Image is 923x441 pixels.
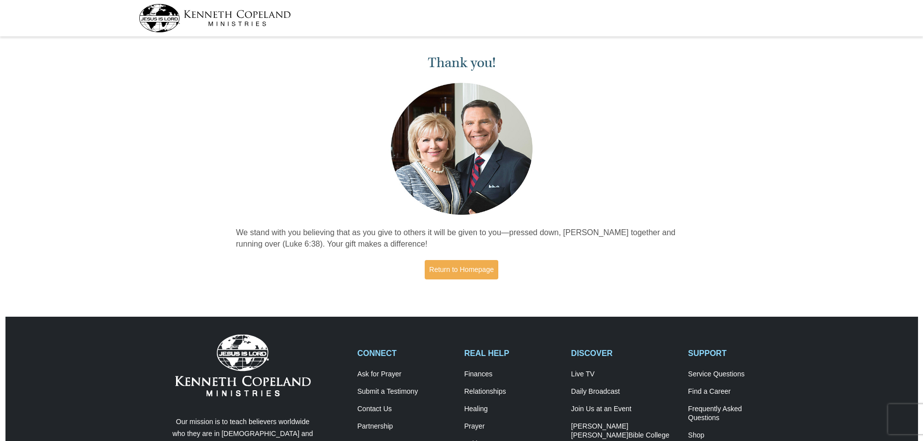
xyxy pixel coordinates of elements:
[464,387,560,396] a: Relationships
[571,387,677,396] a: Daily Broadcast
[571,370,677,379] a: Live TV
[688,405,785,423] a: Frequently AskedQuestions
[571,405,677,414] a: Join Us at an Event
[688,387,785,396] a: Find a Career
[175,335,311,396] img: Kenneth Copeland Ministries
[571,422,677,440] a: [PERSON_NAME] [PERSON_NAME]Bible College
[464,405,560,414] a: Healing
[358,405,454,414] a: Contact Us
[464,370,560,379] a: Finances
[571,349,677,358] h2: DISCOVER
[236,227,687,250] p: We stand with you believing that as you give to others it will be given to you—pressed down, [PER...
[688,431,785,440] a: Shop
[464,349,560,358] h2: REAL HELP
[628,431,669,439] span: Bible College
[425,260,498,279] a: Return to Homepage
[358,349,454,358] h2: CONNECT
[139,4,291,32] img: kcm-header-logo.svg
[358,387,454,396] a: Submit a Testimony
[688,370,785,379] a: Service Questions
[388,81,535,217] img: Kenneth and Gloria
[358,422,454,431] a: Partnership
[688,349,785,358] h2: SUPPORT
[464,422,560,431] a: Prayer
[236,55,687,71] h1: Thank you!
[358,370,454,379] a: Ask for Prayer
